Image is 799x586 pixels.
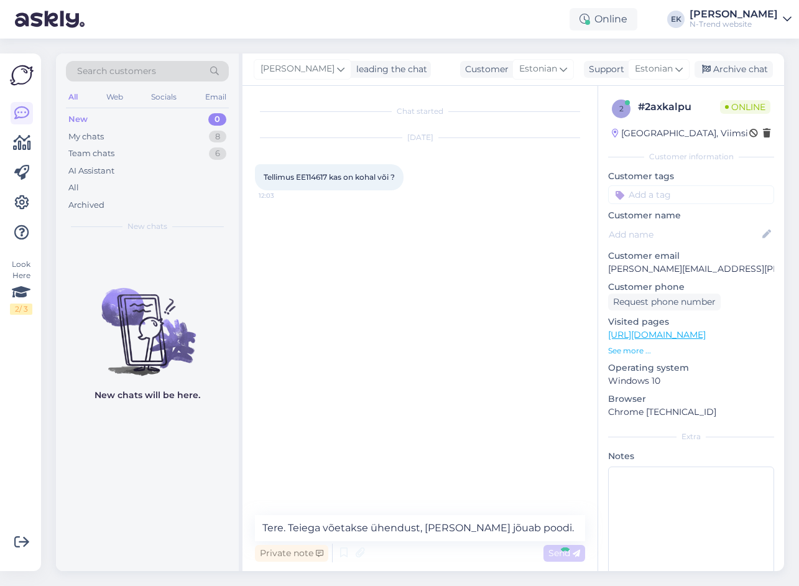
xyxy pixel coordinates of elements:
[255,132,585,143] div: [DATE]
[608,374,774,388] p: Windows 10
[209,131,226,143] div: 8
[570,8,637,30] div: Online
[608,361,774,374] p: Operating system
[10,259,32,315] div: Look Here
[635,62,673,76] span: Estonian
[519,62,557,76] span: Estonian
[608,431,774,442] div: Extra
[608,393,774,406] p: Browser
[608,315,774,328] p: Visited pages
[584,63,624,76] div: Support
[608,406,774,419] p: Chrome [TECHNICAL_ID]
[608,281,774,294] p: Customer phone
[68,147,114,160] div: Team chats
[66,89,80,105] div: All
[608,263,774,276] p: [PERSON_NAME][EMAIL_ADDRESS][PERSON_NAME][DOMAIN_NAME]
[209,147,226,160] div: 6
[68,131,104,143] div: My chats
[695,61,773,78] div: Archive chat
[68,199,104,212] div: Archived
[127,221,167,232] span: New chats
[619,104,624,113] span: 2
[667,11,685,28] div: EK
[608,185,774,204] input: Add a tag
[261,62,335,76] span: [PERSON_NAME]
[608,345,774,356] p: See more ...
[638,100,720,114] div: # 2axkalpu
[612,127,748,140] div: [GEOGRAPHIC_DATA], Viimsi
[149,89,179,105] div: Socials
[608,209,774,222] p: Customer name
[203,89,229,105] div: Email
[351,63,427,76] div: leading the chat
[608,294,721,310] div: Request phone number
[690,9,792,29] a: [PERSON_NAME]N-Trend website
[608,329,706,340] a: [URL][DOMAIN_NAME]
[10,63,34,87] img: Askly Logo
[10,304,32,315] div: 2 / 3
[608,170,774,183] p: Customer tags
[255,106,585,117] div: Chat started
[56,266,239,378] img: No chats
[68,182,79,194] div: All
[608,450,774,463] p: Notes
[264,172,395,182] span: Tellimus EE114617 kas on kohal või ?
[690,9,778,19] div: [PERSON_NAME]
[77,65,156,78] span: Search customers
[68,165,114,177] div: AI Assistant
[208,113,226,126] div: 0
[95,389,200,402] p: New chats will be here.
[609,228,760,241] input: Add name
[68,113,88,126] div: New
[690,19,778,29] div: N-Trend website
[608,151,774,162] div: Customer information
[720,100,770,114] span: Online
[104,89,126,105] div: Web
[608,249,774,263] p: Customer email
[259,191,305,200] span: 12:03
[460,63,509,76] div: Customer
